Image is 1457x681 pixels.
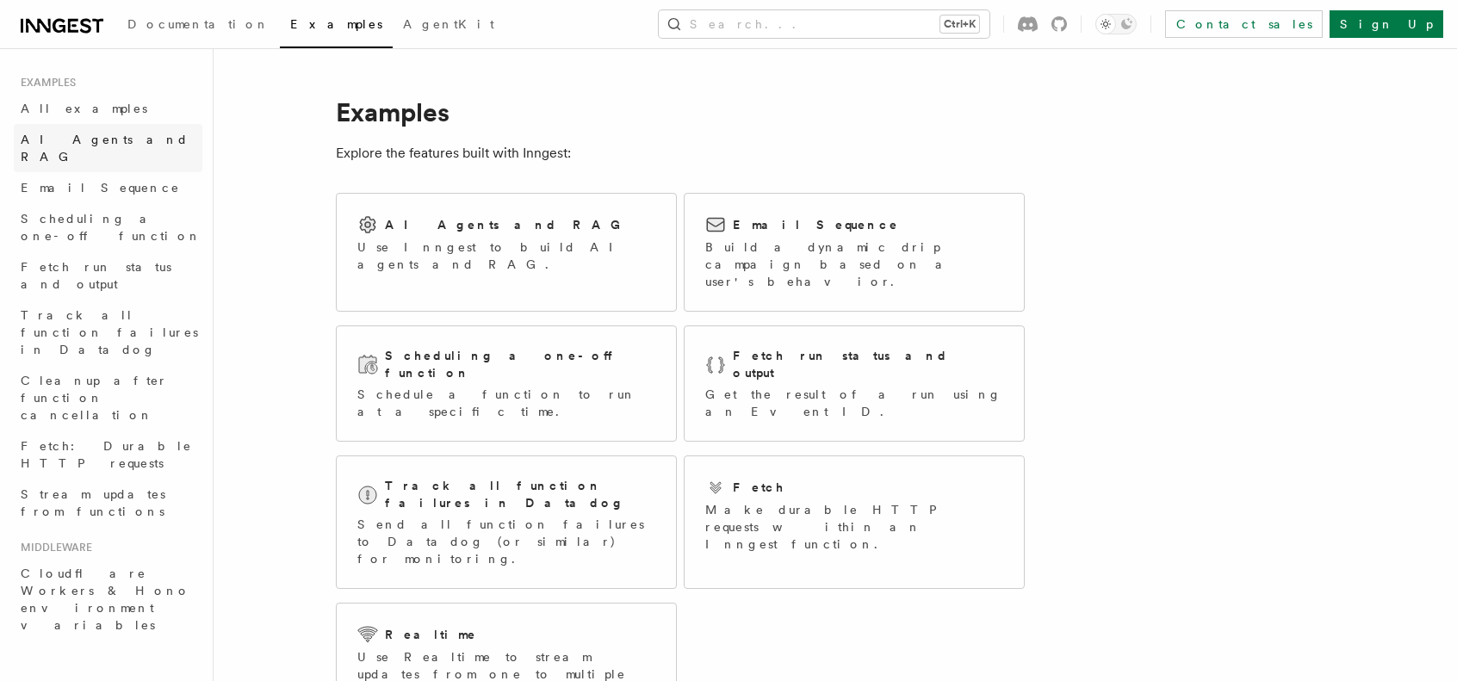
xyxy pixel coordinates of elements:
button: Search...Ctrl+K [659,10,989,38]
a: Fetch run status and outputGet the result of a run using an Event ID. [684,325,1025,442]
p: Explore the features built with Inngest: [336,141,1025,165]
span: Cleanup after function cancellation [21,374,168,422]
a: Fetch run status and output [14,251,202,300]
span: Scheduling a one-off function [21,212,201,243]
span: Documentation [127,17,270,31]
a: AgentKit [393,5,505,46]
a: Email SequenceBuild a dynamic drip campaign based on a user's behavior. [684,193,1025,312]
a: Cloudflare Workers & Hono environment variables [14,558,202,641]
a: Stream updates from functions [14,479,202,527]
p: Send all function failures to Datadog (or similar) for monitoring. [357,516,655,567]
span: Middleware [14,541,92,554]
span: Email Sequence [21,181,180,195]
a: Cleanup after function cancellation [14,365,202,430]
h1: Examples [336,96,1025,127]
h2: AI Agents and RAG [385,216,629,233]
span: AgentKit [403,17,494,31]
a: Scheduling a one-off function [14,203,202,251]
kbd: Ctrl+K [940,15,979,33]
span: Fetch: Durable HTTP requests [21,439,192,470]
p: Use Inngest to build AI agents and RAG. [357,238,655,273]
a: Track all function failures in DatadogSend all function failures to Datadog (or similar) for moni... [336,455,677,589]
a: Email Sequence [14,172,202,203]
a: Scheduling a one-off functionSchedule a function to run at a specific time. [336,325,677,442]
a: Contact sales [1165,10,1323,38]
a: All examples [14,93,202,124]
p: Get the result of a run using an Event ID. [705,386,1003,420]
span: Track all function failures in Datadog [21,308,198,356]
span: Examples [290,17,382,31]
h2: Track all function failures in Datadog [385,477,655,511]
a: Documentation [117,5,280,46]
p: Schedule a function to run at a specific time. [357,386,655,420]
h2: Scheduling a one-off function [385,347,655,381]
a: Sign Up [1330,10,1443,38]
a: AI Agents and RAGUse Inngest to build AI agents and RAG. [336,193,677,312]
p: Build a dynamic drip campaign based on a user's behavior. [705,238,1003,290]
h2: Email Sequence [733,216,899,233]
a: FetchMake durable HTTP requests within an Inngest function. [684,455,1025,589]
a: Examples [280,5,393,48]
span: Stream updates from functions [21,487,165,518]
a: AI Agents and RAG [14,124,202,172]
a: Fetch: Durable HTTP requests [14,430,202,479]
h2: Fetch [733,479,785,496]
p: Make durable HTTP requests within an Inngest function. [705,501,1003,553]
span: Cloudflare Workers & Hono environment variables [21,566,190,632]
h2: Fetch run status and output [733,347,1003,381]
h2: Realtime [385,626,477,643]
button: Toggle dark mode [1095,14,1137,34]
span: Fetch run status and output [21,260,171,291]
span: Examples [14,76,76,90]
a: Track all function failures in Datadog [14,300,202,365]
span: AI Agents and RAG [21,133,189,164]
span: All examples [21,102,147,115]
